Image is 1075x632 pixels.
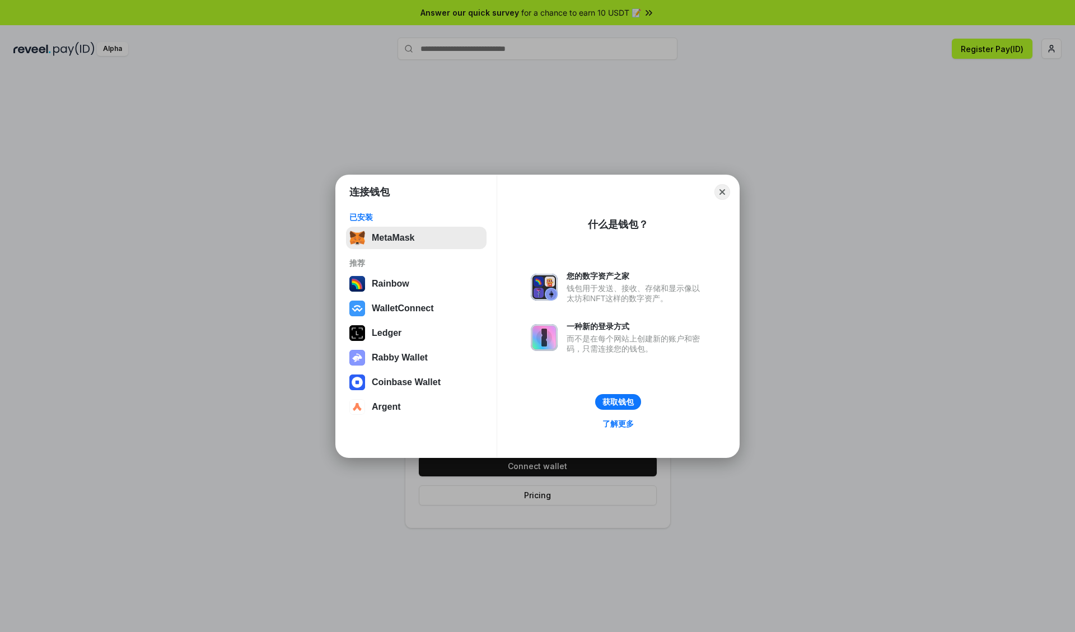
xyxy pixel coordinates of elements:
[372,279,409,289] div: Rainbow
[349,230,365,246] img: svg+xml,%3Csvg%20fill%3D%22none%22%20height%3D%2233%22%20viewBox%3D%220%200%2035%2033%22%20width%...
[372,328,401,338] div: Ledger
[372,402,401,412] div: Argent
[346,273,487,295] button: Rainbow
[596,416,641,431] a: 了解更多
[349,399,365,415] img: svg+xml,%3Csvg%20width%3D%2228%22%20height%3D%2228%22%20viewBox%3D%220%200%2028%2028%22%20fill%3D...
[531,274,558,301] img: svg+xml,%3Csvg%20xmlns%3D%22http%3A%2F%2Fwww.w3.org%2F2000%2Fsvg%22%20fill%3D%22none%22%20viewBox...
[567,271,705,281] div: 您的数字资产之家
[567,283,705,303] div: 钱包用于发送、接收、存储和显示像以太坊和NFT这样的数字资产。
[372,353,428,363] div: Rabby Wallet
[372,377,441,387] div: Coinbase Wallet
[346,297,487,320] button: WalletConnect
[372,303,434,313] div: WalletConnect
[588,218,648,231] div: 什么是钱包？
[346,227,487,249] button: MetaMask
[346,347,487,369] button: Rabby Wallet
[349,374,365,390] img: svg+xml,%3Csvg%20width%3D%2228%22%20height%3D%2228%22%20viewBox%3D%220%200%2028%2028%22%20fill%3D...
[346,396,487,418] button: Argent
[349,350,365,366] img: svg+xml,%3Csvg%20xmlns%3D%22http%3A%2F%2Fwww.w3.org%2F2000%2Fsvg%22%20fill%3D%22none%22%20viewBox...
[602,419,634,429] div: 了解更多
[567,321,705,331] div: 一种新的登录方式
[349,325,365,341] img: svg+xml,%3Csvg%20xmlns%3D%22http%3A%2F%2Fwww.w3.org%2F2000%2Fsvg%22%20width%3D%2228%22%20height%3...
[349,301,365,316] img: svg+xml,%3Csvg%20width%3D%2228%22%20height%3D%2228%22%20viewBox%3D%220%200%2028%2028%22%20fill%3D...
[372,233,414,243] div: MetaMask
[346,322,487,344] button: Ledger
[531,324,558,351] img: svg+xml,%3Csvg%20xmlns%3D%22http%3A%2F%2Fwww.w3.org%2F2000%2Fsvg%22%20fill%3D%22none%22%20viewBox...
[567,334,705,354] div: 而不是在每个网站上创建新的账户和密码，只需连接您的钱包。
[346,371,487,394] button: Coinbase Wallet
[595,394,641,410] button: 获取钱包
[714,184,730,200] button: Close
[349,258,483,268] div: 推荐
[349,212,483,222] div: 已安装
[349,276,365,292] img: svg+xml,%3Csvg%20width%3D%22120%22%20height%3D%22120%22%20viewBox%3D%220%200%20120%20120%22%20fil...
[602,397,634,407] div: 获取钱包
[349,185,390,199] h1: 连接钱包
